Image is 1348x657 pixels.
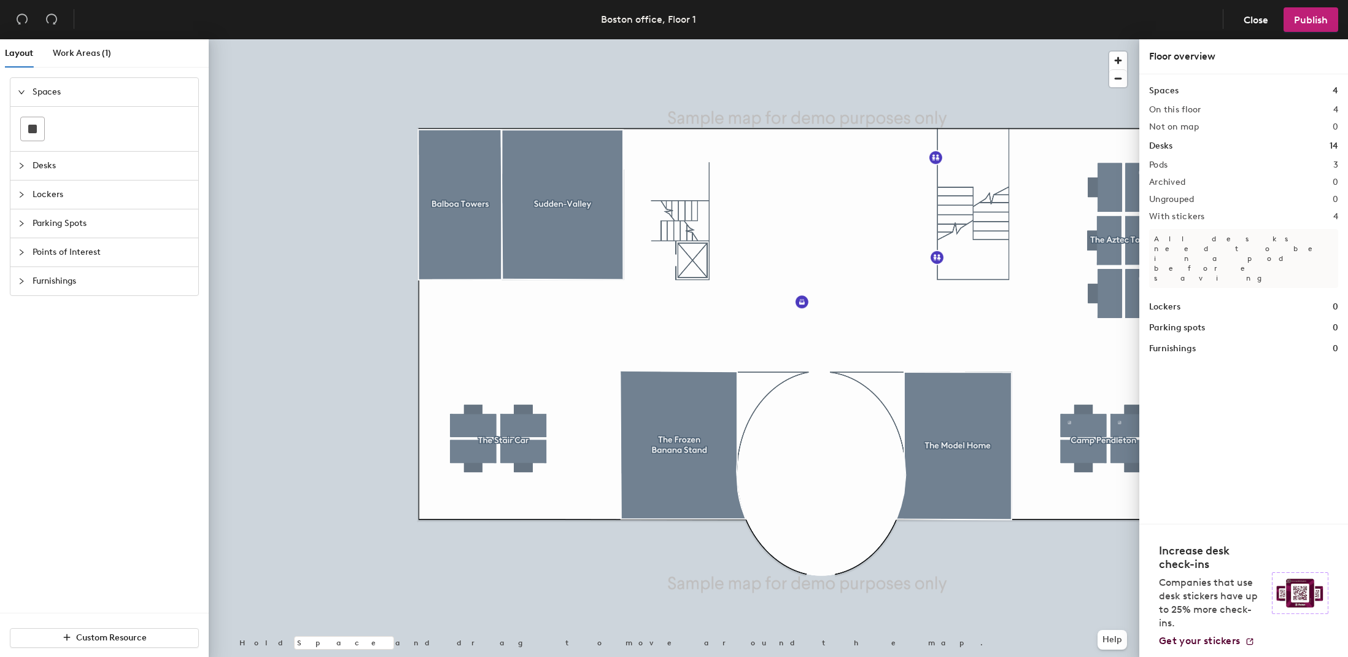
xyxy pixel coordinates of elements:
h1: 0 [1333,342,1338,356]
span: Work Areas (1) [53,48,111,58]
span: Parking Spots [33,209,191,238]
h1: 0 [1333,300,1338,314]
h2: On this floor [1149,105,1201,115]
button: Close [1233,7,1279,32]
span: Lockers [33,181,191,209]
h2: Archived [1149,177,1185,187]
span: Close [1244,14,1268,26]
span: collapsed [18,162,25,169]
button: Publish [1284,7,1338,32]
h2: With stickers [1149,212,1205,222]
div: Boston office, Floor 1 [601,12,696,27]
h1: Desks [1149,139,1172,153]
h4: Increase desk check-ins [1159,544,1265,571]
h1: Lockers [1149,300,1180,314]
span: collapsed [18,191,25,198]
button: Redo (⌘ + ⇧ + Z) [39,7,64,32]
button: Custom Resource [10,628,199,648]
h1: Furnishings [1149,342,1196,356]
h2: Ungrouped [1149,195,1195,204]
h2: 4 [1333,212,1338,222]
h2: Pods [1149,160,1168,170]
span: Get your stickers [1159,635,1240,647]
span: Custom Resource [76,632,147,643]
span: collapsed [18,278,25,285]
span: expanded [18,88,25,96]
div: Floor overview [1149,49,1338,64]
span: collapsed [18,220,25,227]
button: Help [1098,630,1127,650]
h1: Parking spots [1149,321,1205,335]
h2: 0 [1333,122,1338,132]
span: Points of Interest [33,238,191,266]
h1: 4 [1333,84,1338,98]
h2: 0 [1333,177,1338,187]
h2: 4 [1333,105,1338,115]
h2: 0 [1333,195,1338,204]
span: collapsed [18,249,25,256]
span: Layout [5,48,33,58]
a: Get your stickers [1159,635,1255,647]
h1: 0 [1333,321,1338,335]
span: Spaces [33,78,191,106]
p: All desks need to be in a pod before saving [1149,229,1338,288]
span: Furnishings [33,267,191,295]
button: Undo (⌘ + Z) [10,7,34,32]
h1: Spaces [1149,84,1179,98]
img: Sticker logo [1272,572,1328,614]
p: Companies that use desk stickers have up to 25% more check-ins. [1159,576,1265,630]
span: Publish [1294,14,1328,26]
span: Desks [33,152,191,180]
h1: 14 [1330,139,1338,153]
h2: Not on map [1149,122,1199,132]
h2: 3 [1333,160,1338,170]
